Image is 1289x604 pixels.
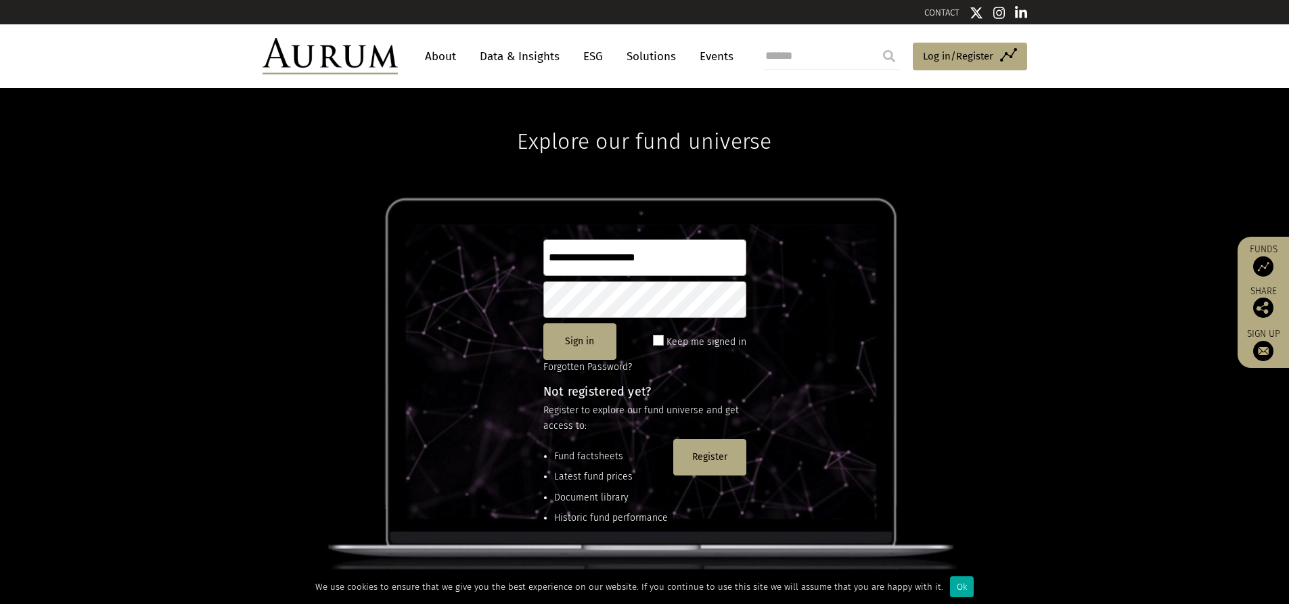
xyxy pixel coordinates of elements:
a: Forgotten Password? [543,361,632,373]
a: ESG [576,44,610,69]
li: Latest fund prices [554,469,668,484]
div: Share [1244,287,1282,318]
li: Historic fund performance [554,511,668,526]
a: Data & Insights [473,44,566,69]
a: Solutions [620,44,683,69]
li: Document library [554,490,668,505]
button: Register [673,439,746,475]
li: Fund factsheets [554,449,668,464]
a: Funds [1244,243,1282,277]
p: Register to explore our fund universe and get access to: [543,403,746,434]
img: Access Funds [1253,256,1273,277]
a: Events [693,44,733,69]
span: Log in/Register [923,48,993,64]
img: Twitter icon [970,6,983,20]
img: Share this post [1253,298,1273,318]
div: Ok [950,576,974,597]
h1: Explore our fund universe [517,88,771,154]
input: Submit [876,43,903,70]
img: Linkedin icon [1015,6,1027,20]
a: Sign up [1244,328,1282,361]
a: Log in/Register [913,43,1027,71]
a: About [418,44,463,69]
img: Sign up to our newsletter [1253,341,1273,361]
img: Instagram icon [993,6,1005,20]
h4: Not registered yet? [543,386,746,398]
label: Keep me signed in [666,334,746,350]
button: Sign in [543,323,616,360]
img: Aurum [263,38,398,74]
a: CONTACT [924,7,959,18]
